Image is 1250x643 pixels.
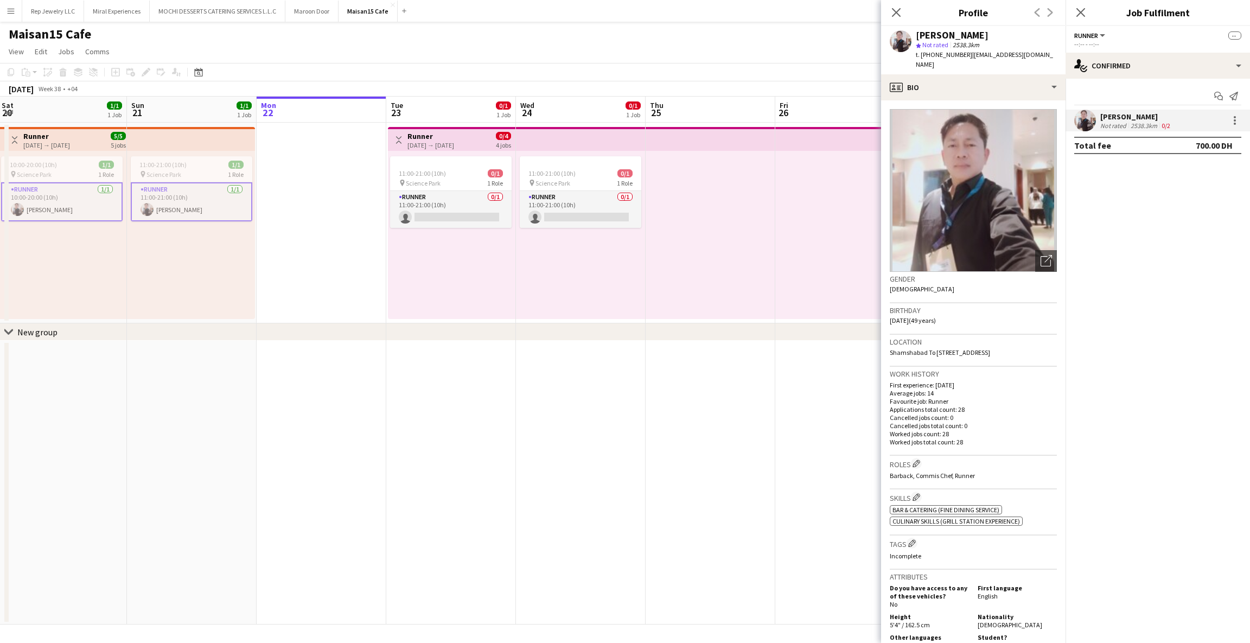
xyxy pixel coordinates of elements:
[35,47,47,56] span: Edit
[130,106,144,119] span: 21
[488,169,503,177] span: 0/1
[1162,122,1170,130] app-skills-label: 0/2
[890,413,1057,422] p: Cancelled jobs count: 0
[237,101,252,110] span: 1/1
[881,5,1066,20] h3: Profile
[111,132,126,140] span: 5/5
[535,179,570,187] span: Science Park
[978,633,1057,641] h5: Student?
[890,285,954,293] span: [DEMOGRAPHIC_DATA]
[890,369,1057,379] h3: Work history
[916,50,1053,68] span: | [EMAIL_ADDRESS][DOMAIN_NAME]
[890,109,1057,272] img: Crew avatar or photo
[890,572,1057,582] h3: Attributes
[99,161,114,169] span: 1/1
[890,430,1057,438] p: Worked jobs count: 28
[978,613,1057,621] h5: Nationality
[496,140,511,149] div: 4 jobs
[407,141,454,149] div: [DATE] → [DATE]
[922,41,948,49] span: Not rated
[1196,140,1233,151] div: 700.00 DH
[520,156,641,228] app-job-card: 11:00-21:00 (10h)0/1 Science Park1 RoleRunner0/111:00-21:00 (10h)
[890,397,1057,405] p: Favourite job: Runner
[1100,112,1172,122] div: [PERSON_NAME]
[131,100,144,110] span: Sun
[406,179,441,187] span: Science Park
[17,170,52,179] span: Science Park
[890,472,975,480] span: Barback, Commis Chef, Runner
[617,169,633,177] span: 0/1
[81,44,114,59] a: Comms
[1074,140,1111,151] div: Total fee
[390,156,512,228] app-job-card: 11:00-21:00 (10h)0/1 Science Park1 RoleRunner0/111:00-21:00 (10h)
[890,538,1057,549] h3: Tags
[107,111,122,119] div: 1 Job
[1228,31,1241,40] span: --
[890,274,1057,284] h3: Gender
[519,106,534,119] span: 24
[390,191,512,228] app-card-role: Runner0/111:00-21:00 (10h)
[139,161,187,169] span: 11:00-21:00 (10h)
[10,161,57,169] span: 10:00-20:00 (10h)
[890,405,1057,413] p: Applications total count: 28
[890,600,897,608] span: No
[85,47,110,56] span: Comms
[2,100,14,110] span: Sat
[1074,31,1107,40] button: Runner
[259,106,276,119] span: 22
[4,44,28,59] a: View
[407,131,454,141] h3: Runner
[626,111,640,119] div: 1 Job
[780,100,788,110] span: Fri
[890,621,930,629] span: 5'4" / 162.5 cm
[890,337,1057,347] h3: Location
[648,106,664,119] span: 25
[237,111,251,119] div: 1 Job
[84,1,150,22] button: Miral Experiences
[36,85,63,93] span: Week 38
[22,1,84,22] button: Rep Jewelry LLC
[496,111,511,119] div: 1 Job
[1074,40,1241,48] div: --:-- - --:--
[650,100,664,110] span: Thu
[339,1,398,22] button: Maisan15 Cafe
[528,169,576,177] span: 11:00-21:00 (10h)
[30,44,52,59] a: Edit
[978,584,1057,592] h5: First language
[391,100,403,110] span: Tue
[890,348,990,356] span: Shamshabad To [STREET_ADDRESS]
[892,506,999,514] span: Bar & Catering (Fine Dining Service)
[1100,122,1128,130] div: Not rated
[496,101,511,110] span: 0/1
[9,26,91,42] h1: Maisan15 Cafe
[487,179,503,187] span: 1 Role
[617,179,633,187] span: 1 Role
[1,156,123,221] app-job-card: 10:00-20:00 (10h)1/1 Science Park1 RoleRunner1/110:00-20:00 (10h)[PERSON_NAME]
[9,84,34,94] div: [DATE]
[881,74,1066,100] div: Bio
[1035,250,1057,272] div: Open photos pop-in
[890,458,1057,469] h3: Roles
[890,633,969,641] h5: Other languages
[890,552,1057,560] p: Incomplete
[520,100,534,110] span: Wed
[890,422,1057,430] p: Cancelled jobs total count: 0
[1128,122,1159,130] div: 2538.3km
[107,101,122,110] span: 1/1
[131,156,252,221] app-job-card: 11:00-21:00 (10h)1/1 Science Park1 RoleRunner1/111:00-21:00 (10h)[PERSON_NAME]
[228,161,244,169] span: 1/1
[399,169,446,177] span: 11:00-21:00 (10h)
[890,316,936,324] span: [DATE] (49 years)
[131,182,252,221] app-card-role: Runner1/111:00-21:00 (10h)[PERSON_NAME]
[892,517,1020,525] span: Culinary Skills (Grill Station Experience)
[890,613,969,621] h5: Height
[890,438,1057,446] p: Worked jobs total count: 28
[916,30,988,40] div: [PERSON_NAME]
[1074,31,1098,40] span: Runner
[58,47,74,56] span: Jobs
[890,492,1057,503] h3: Skills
